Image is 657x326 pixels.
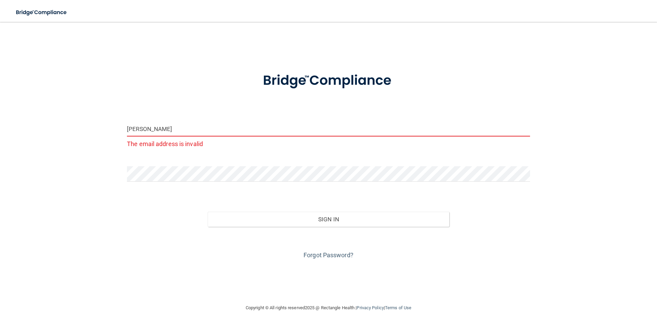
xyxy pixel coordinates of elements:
a: Forgot Password? [304,251,353,259]
a: Terms of Use [385,305,411,310]
img: bridge_compliance_login_screen.278c3ca4.svg [249,63,408,99]
p: The email address is invalid [127,138,530,149]
input: Email [127,121,530,136]
button: Sign In [208,212,450,227]
img: bridge_compliance_login_screen.278c3ca4.svg [10,5,73,19]
a: Privacy Policy [357,305,384,310]
div: Copyright © All rights reserved 2025 @ Rectangle Health | | [204,297,453,319]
